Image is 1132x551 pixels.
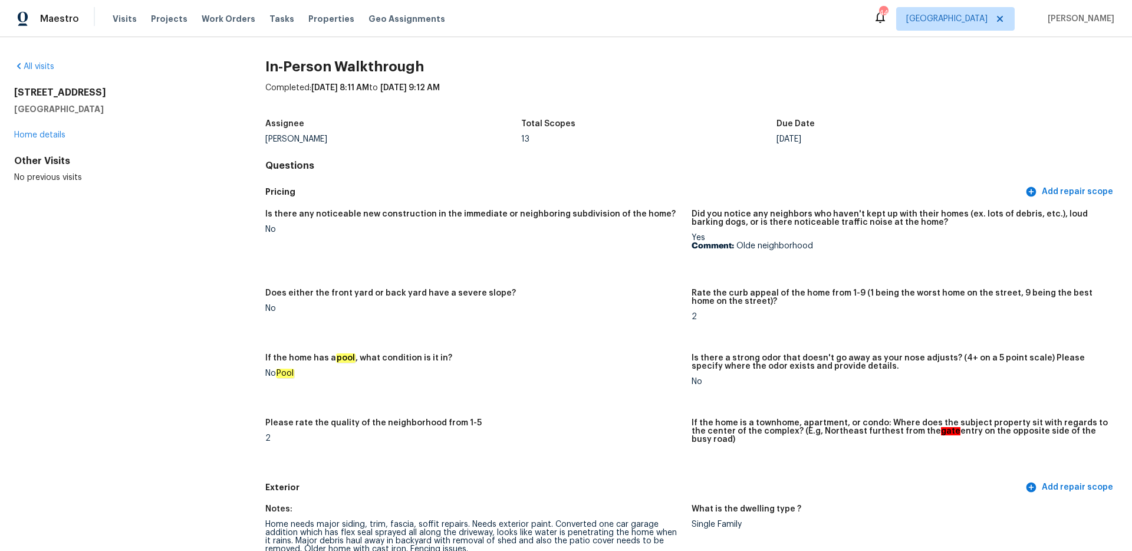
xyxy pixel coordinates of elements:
[692,505,801,513] h5: What is the dwelling type ?
[265,82,1118,113] div: Completed: to
[14,63,54,71] a: All visits
[368,13,445,25] span: Geo Assignments
[776,135,1032,143] div: [DATE]
[269,15,294,23] span: Tasks
[113,13,137,25] span: Visits
[692,419,1108,444] h5: If the home is a townhome, apartment, or condo: Where does the subject property sit with regards ...
[265,481,1023,494] h5: Exterior
[265,160,1118,172] h4: Questions
[521,120,575,128] h5: Total Scopes
[265,369,682,378] div: No
[692,354,1108,370] h5: Is there a strong odor that doesn't go away as your nose adjusts? (4+ on a 5 point scale) Please ...
[521,135,777,143] div: 13
[265,225,682,234] div: No
[692,289,1108,306] h5: Rate the curb appeal of the home from 1-9 (1 being the worst home on the street, 9 being the best...
[265,186,1023,198] h5: Pricing
[1023,181,1118,203] button: Add repair scope
[265,304,682,313] div: No
[692,242,734,250] b: Comment:
[336,353,356,363] em: pool
[265,210,676,218] h5: Is there any noticeable new construction in the immediate or neighboring subdivision of the home?
[14,155,228,167] div: Other Visits
[14,87,228,99] h2: [STREET_ADDRESS]
[265,120,304,128] h5: Assignee
[265,419,482,427] h5: Please rate the quality of the neighborhood from 1-5
[14,173,82,182] span: No previous visits
[151,13,187,25] span: Projects
[879,7,887,19] div: 44
[265,135,521,143] div: [PERSON_NAME]
[40,13,79,25] span: Maestro
[14,131,65,139] a: Home details
[265,289,516,297] h5: Does either the front yard or back yard have a severe slope?
[202,13,255,25] span: Work Orders
[692,313,1108,321] div: 2
[1028,185,1113,199] span: Add repair scope
[308,13,354,25] span: Properties
[692,242,1108,250] p: Olde neighborhood
[906,13,988,25] span: [GEOGRAPHIC_DATA]
[265,61,1118,73] h2: In-Person Walkthrough
[776,120,815,128] h5: Due Date
[692,234,1108,250] div: Yes
[276,369,294,378] em: Pool
[941,427,960,435] em: gate
[311,84,369,92] span: [DATE] 8:11 AM
[692,378,1108,386] div: No
[265,354,452,362] h5: If the home has a , what condition is it in?
[1023,477,1118,498] button: Add repair scope
[692,210,1108,227] h5: Did you notice any neighbors who haven't kept up with their homes (ex. lots of debris, etc.), lou...
[692,520,1108,529] div: Single Family
[14,103,228,115] h5: [GEOGRAPHIC_DATA]
[265,505,292,513] h5: Notes:
[265,434,682,442] div: 2
[1043,13,1114,25] span: [PERSON_NAME]
[1028,480,1113,495] span: Add repair scope
[380,84,440,92] span: [DATE] 9:12 AM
